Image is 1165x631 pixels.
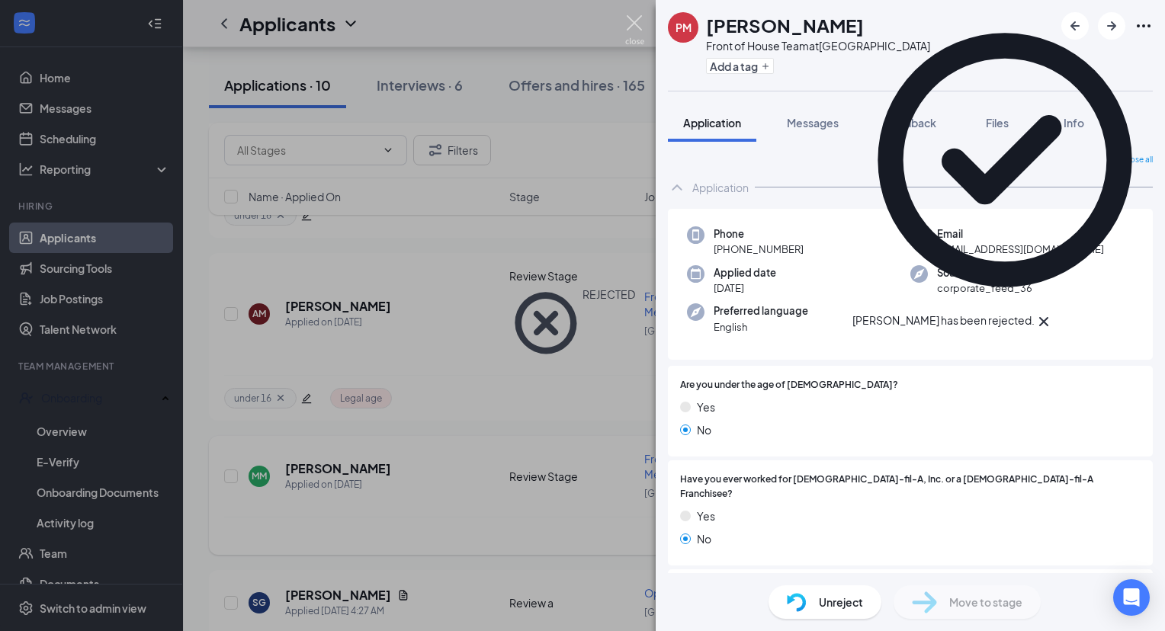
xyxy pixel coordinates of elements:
[706,38,930,53] div: Front of House Team at [GEOGRAPHIC_DATA]
[852,8,1157,312] svg: CheckmarkCircle
[787,116,839,130] span: Messages
[714,265,776,280] span: Applied date
[697,530,711,547] span: No
[697,421,711,438] span: No
[714,242,804,257] span: [PHONE_NUMBER]
[697,399,715,415] span: Yes
[692,180,749,195] div: Application
[852,312,1035,331] div: [PERSON_NAME] has been rejected.
[1035,312,1053,331] svg: Cross
[706,58,774,74] button: PlusAdd a tag
[949,594,1022,610] span: Move to stage
[676,20,692,35] div: PM
[714,280,776,296] span: [DATE]
[714,226,804,242] span: Phone
[714,319,808,335] span: English
[680,378,898,392] span: Are you under the age of [DEMOGRAPHIC_DATA]?
[1113,579,1150,616] div: Open Intercom Messenger
[819,594,863,610] span: Unreject
[683,116,741,130] span: Application
[714,303,808,319] span: Preferred language
[706,12,864,38] h1: [PERSON_NAME]
[668,178,686,197] svg: ChevronUp
[761,62,770,71] svg: Plus
[680,472,1141,501] span: Have you ever worked for [DEMOGRAPHIC_DATA]-fil-A, Inc. or a [DEMOGRAPHIC_DATA]-fil-A Franchisee?
[697,508,715,524] span: Yes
